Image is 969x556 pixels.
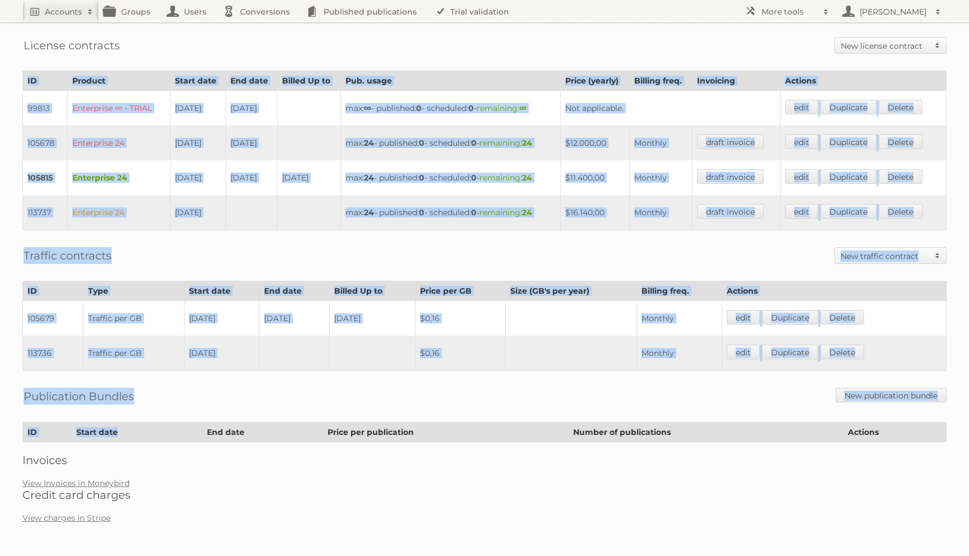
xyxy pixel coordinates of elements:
strong: 0 [419,207,424,217]
h2: Traffic contracts [24,247,112,264]
td: Monthly [637,336,722,371]
td: Monthly [629,160,692,195]
th: Billing freq. [629,71,692,91]
th: Billing freq. [637,281,722,301]
a: draft invoice [697,204,764,219]
th: Price per publication [323,423,569,442]
th: Type [84,281,184,301]
td: $11.400,00 [561,160,630,195]
td: [DATE] [260,301,330,336]
td: Traffic per GB [84,336,184,371]
td: Enterprise 24 [67,126,170,160]
th: Pub. usage [341,71,561,91]
a: Delete [879,204,922,219]
a: Duplicate [820,100,876,114]
td: [DATE] [170,160,226,195]
span: remaining: [477,103,527,113]
td: 99813 [23,91,68,126]
a: Delete [879,100,922,114]
h2: Invoices [22,453,947,467]
th: Product [67,71,170,91]
th: Actions [781,71,947,91]
a: Delete [820,345,864,359]
th: ID [23,281,84,301]
a: edit [785,100,818,114]
th: ID [23,71,68,91]
td: [DATE] [226,160,278,195]
td: [DATE] [184,301,260,336]
a: edit [785,135,818,149]
a: edit [785,169,818,184]
strong: ∞ [519,103,527,113]
th: Billed Up to [278,71,341,91]
td: 105815 [23,160,68,195]
strong: 24 [522,138,532,148]
td: [DATE] [278,160,341,195]
td: Enterprise ∞ - TRIAL [67,91,170,126]
a: Duplicate [762,345,818,359]
strong: 0 [416,103,422,113]
td: Not applicable. [561,91,781,126]
strong: 24 [364,173,374,183]
a: Duplicate [820,204,876,219]
strong: 0 [468,103,474,113]
td: Enterprise 24 [67,195,170,230]
span: remaining: [479,207,532,217]
th: Start date [170,71,226,91]
th: Size (GB's per year) [506,281,637,301]
a: Duplicate [820,135,876,149]
h2: New license contract [841,40,929,52]
td: 105679 [23,301,84,336]
a: New license contract [835,38,946,53]
td: Monthly [629,195,692,230]
th: Start date [184,281,260,301]
td: max: - published: - scheduled: - [341,195,561,230]
a: New publication bundle [836,388,947,402]
strong: 0 [471,173,477,183]
a: Delete [879,135,922,149]
td: $12.000,00 [561,126,630,160]
h2: [PERSON_NAME] [857,6,930,17]
td: Monthly [637,301,722,336]
h2: License contracts [24,37,120,54]
td: [DATE] [184,336,260,371]
td: [DATE] [170,126,226,160]
strong: 24 [364,207,374,217]
h2: More tools [762,6,818,17]
span: Toggle [929,248,946,263]
td: Enterprise 24 [67,160,170,195]
a: draft invoice [697,135,764,149]
a: View Invoices in Moneybird [22,478,130,488]
td: 105678 [23,126,68,160]
td: $16.140,00 [561,195,630,230]
td: $0,16 [415,336,506,371]
td: max: - published: - scheduled: - [341,160,561,195]
a: View charges in Stripe [22,513,110,523]
th: Actions [722,281,946,301]
th: Price per GB [415,281,506,301]
td: max: - published: - scheduled: - [341,91,561,126]
th: Start date [72,423,202,442]
th: End date [260,281,330,301]
h2: Publication Bundles [24,388,134,405]
h2: New traffic contract [841,251,929,262]
span: Toggle [929,38,946,53]
a: New traffic contract [835,248,946,263]
strong: ∞ [364,103,371,113]
a: Delete [879,169,922,184]
td: [DATE] [170,195,226,230]
strong: 0 [471,207,477,217]
td: Traffic per GB [84,301,184,336]
th: ID [23,423,72,442]
td: Monthly [629,126,692,160]
td: [DATE] [226,91,278,126]
th: End date [202,423,323,442]
td: [DATE] [329,301,415,336]
a: Delete [820,310,864,325]
th: Actions [843,423,946,442]
strong: 24 [522,207,532,217]
strong: 24 [522,173,532,183]
th: End date [226,71,278,91]
a: edit [785,204,818,219]
a: edit [727,345,760,359]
